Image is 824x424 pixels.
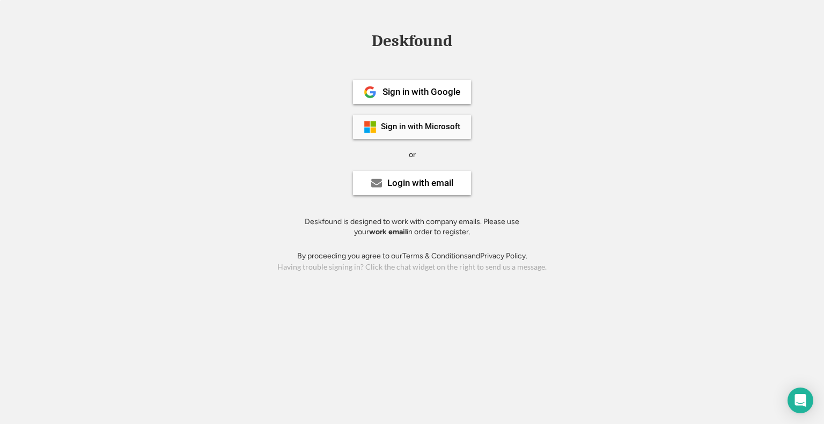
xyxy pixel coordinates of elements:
[364,121,377,133] img: ms-symbollockup_mssymbol_19.png
[381,123,460,131] div: Sign in with Microsoft
[480,251,527,261] a: Privacy Policy.
[291,217,533,237] div: Deskfound is designed to work with company emails. Please use your in order to register.
[382,87,460,96] div: Sign in with Google
[364,86,377,99] img: 1024px-Google__G__Logo.svg.png
[402,251,468,261] a: Terms & Conditions
[366,33,458,49] div: Deskfound
[788,388,813,413] div: Open Intercom Messenger
[297,251,527,262] div: By proceeding you agree to our and
[387,178,453,188] div: Login with email
[369,227,407,236] strong: work email
[409,150,416,160] div: or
